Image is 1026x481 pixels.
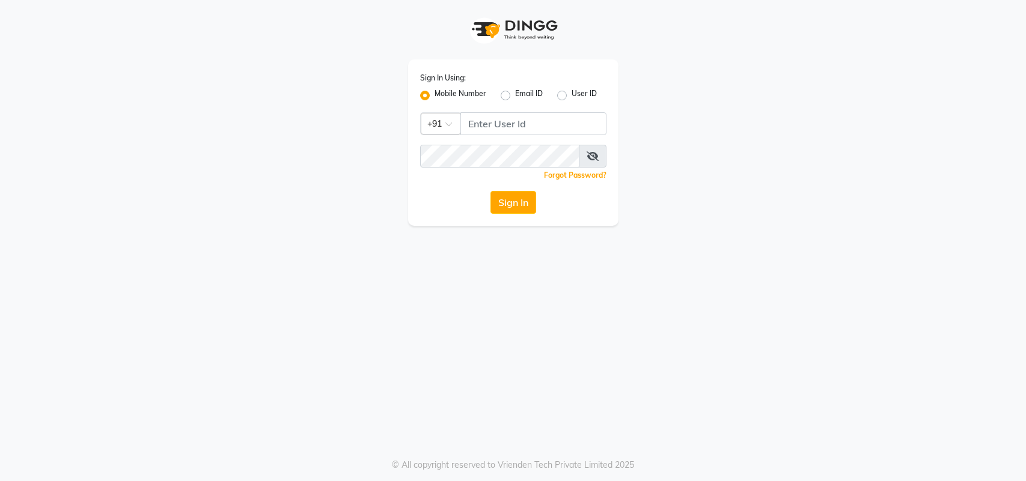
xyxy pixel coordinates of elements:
[572,88,597,103] label: User ID
[420,73,466,83] label: Sign In Using:
[420,145,579,168] input: Username
[490,191,536,214] button: Sign In
[515,88,543,103] label: Email ID
[544,171,606,180] a: Forgot Password?
[460,112,606,135] input: Username
[435,88,486,103] label: Mobile Number
[465,12,561,47] img: logo1.svg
